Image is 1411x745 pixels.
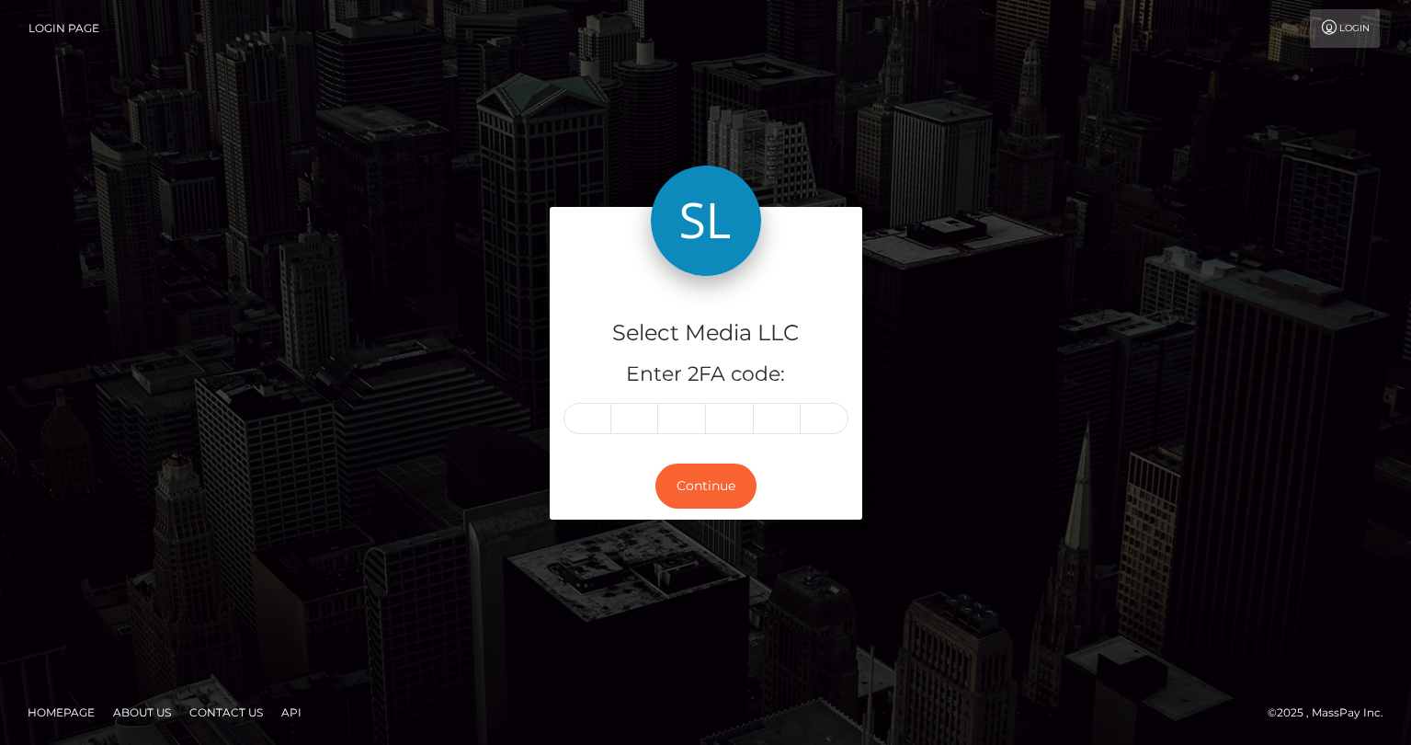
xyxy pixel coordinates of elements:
a: API [274,698,309,727]
img: Select Media LLC [651,166,761,276]
div: © 2025 , MassPay Inc. [1268,703,1397,723]
a: Contact Us [182,698,270,727]
a: Login [1310,9,1380,48]
h5: Enter 2FA code: [563,361,848,389]
button: Continue [655,464,757,509]
a: Login Page [28,9,99,48]
a: Homepage [20,698,102,727]
a: About Us [106,698,178,727]
h4: Select Media LLC [563,317,848,350]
